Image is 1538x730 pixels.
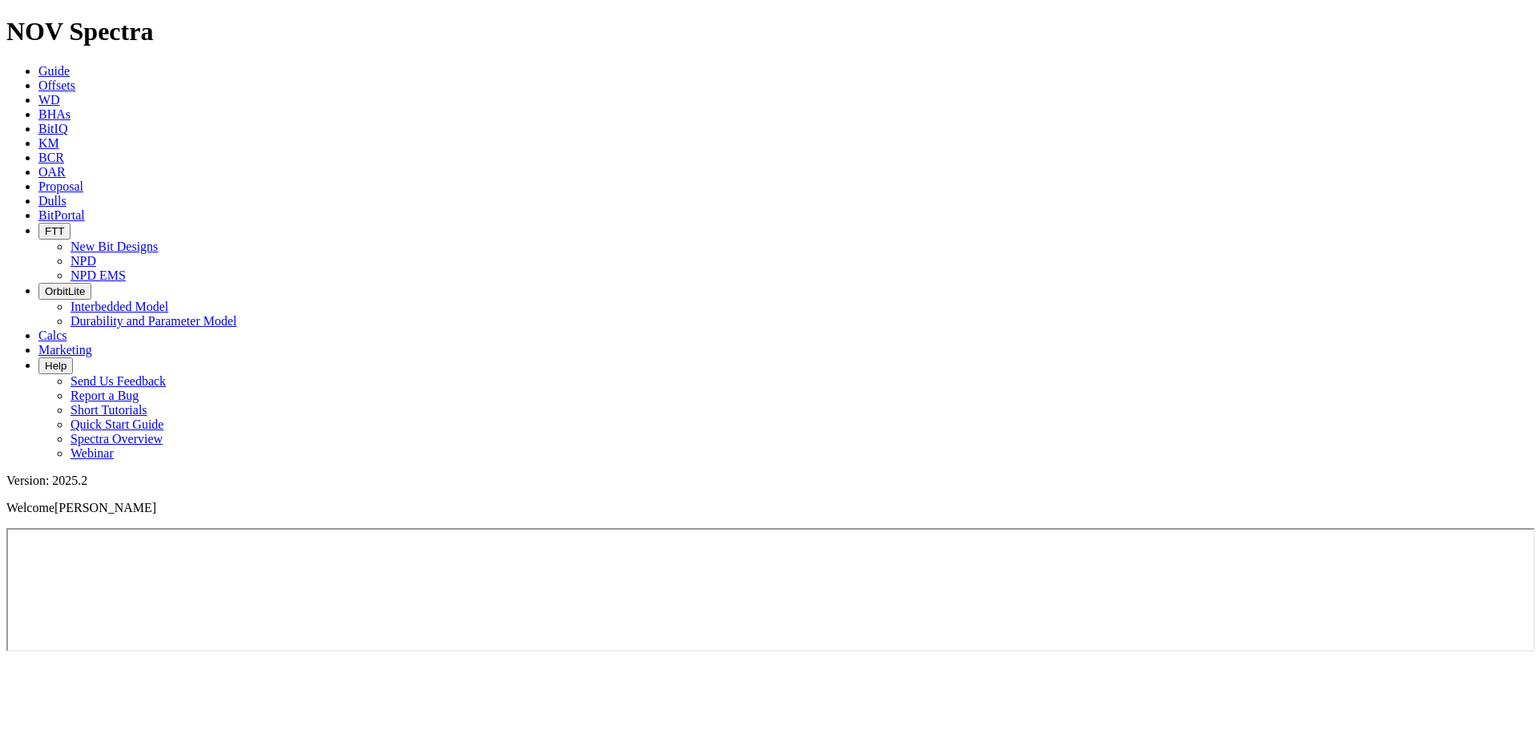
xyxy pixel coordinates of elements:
[38,179,83,193] a: Proposal
[38,223,70,240] button: FTT
[38,208,85,222] a: BitPortal
[38,165,66,179] a: OAR
[38,107,70,121] a: BHAs
[70,314,237,328] a: Durability and Parameter Model
[38,93,60,107] a: WD
[38,283,91,300] button: OrbitLite
[38,194,66,208] a: Dulls
[70,446,114,460] a: Webinar
[70,389,139,402] a: Report a Bug
[38,136,59,150] a: KM
[38,122,67,135] a: BitIQ
[6,474,1532,488] div: Version: 2025.2
[6,501,1532,515] p: Welcome
[54,501,156,514] span: [PERSON_NAME]
[38,151,64,164] a: BCR
[70,240,158,253] a: New Bit Designs
[70,300,168,313] a: Interbedded Model
[70,374,166,388] a: Send Us Feedback
[70,268,126,282] a: NPD EMS
[45,285,85,297] span: OrbitLite
[38,79,75,92] a: Offsets
[70,417,163,431] a: Quick Start Guide
[38,329,67,342] a: Calcs
[6,17,1532,46] h1: NOV Spectra
[38,357,73,374] button: Help
[38,64,70,78] a: Guide
[70,432,163,446] a: Spectra Overview
[70,254,96,268] a: NPD
[45,360,66,372] span: Help
[38,343,92,357] a: Marketing
[45,225,64,237] span: FTT
[70,403,147,417] a: Short Tutorials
